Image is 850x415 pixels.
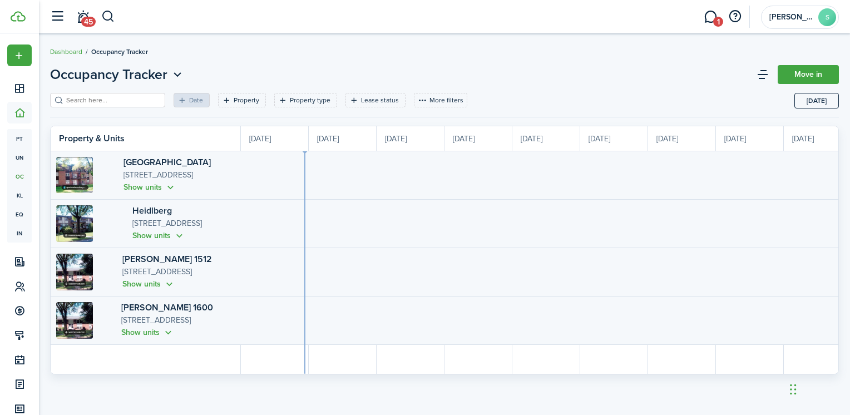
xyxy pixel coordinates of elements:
span: 1 [713,17,723,27]
img: Property avatar [56,157,93,194]
button: Today [794,93,839,108]
a: oc [7,167,32,186]
filter-tag-label: Property [234,95,259,105]
button: Open menu [7,45,32,66]
div: [DATE] [241,126,309,151]
span: 45 [81,17,96,27]
a: [PERSON_NAME] 1512 [122,253,212,265]
filter-tag-label: Property type [290,95,330,105]
img: Property avatar [56,302,93,339]
div: [DATE] [648,126,716,151]
p: [STREET_ADDRESS] [121,314,236,327]
a: eq [7,205,32,224]
a: un [7,148,32,167]
a: pt [7,129,32,148]
button: Open sidebar [47,6,68,27]
div: [DATE] [444,126,512,151]
filter-tag-label: Lease status [361,95,399,105]
span: Sonja [769,13,814,21]
div: Drag [790,373,797,406]
div: [DATE] [512,126,580,151]
a: Heidlberg [132,204,172,217]
button: Open resource center [725,7,744,26]
a: [GEOGRAPHIC_DATA] [123,156,211,169]
p: [STREET_ADDRESS] [132,218,236,230]
button: Show units [132,229,185,242]
p: [STREET_ADDRESS] [123,169,236,181]
div: [DATE] [580,126,648,151]
span: Occupancy Tracker [91,47,148,57]
input: Search here... [63,95,161,106]
img: TenantCloud [11,11,26,22]
a: Move in [778,65,839,84]
button: Show units [121,326,174,339]
a: [PERSON_NAME] 1600 [121,301,213,314]
filter-tag: Open filter [274,93,337,107]
button: More filters [414,93,467,107]
a: in [7,224,32,243]
a: Notifications [72,3,93,31]
a: Messaging [700,3,721,31]
button: Show units [123,181,176,194]
timeline-board-header-title: Property & Units [59,132,125,145]
span: Occupancy Tracker [50,65,167,85]
div: [DATE] [377,126,444,151]
p: [STREET_ADDRESS] [122,266,236,278]
filter-tag: Open filter [345,93,406,107]
button: Occupancy Tracker [50,65,185,85]
a: Dashboard [50,47,82,57]
button: Show units [122,278,175,290]
a: kl [7,186,32,205]
iframe: Chat Widget [787,362,842,415]
img: Property avatar [56,254,93,290]
div: [DATE] [309,126,377,151]
avatar-text: S [818,8,836,26]
img: Property avatar [56,205,93,242]
filter-tag: Open filter [218,93,266,107]
button: Search [101,7,115,26]
div: [DATE] [716,126,784,151]
button: Open menu [50,65,185,85]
